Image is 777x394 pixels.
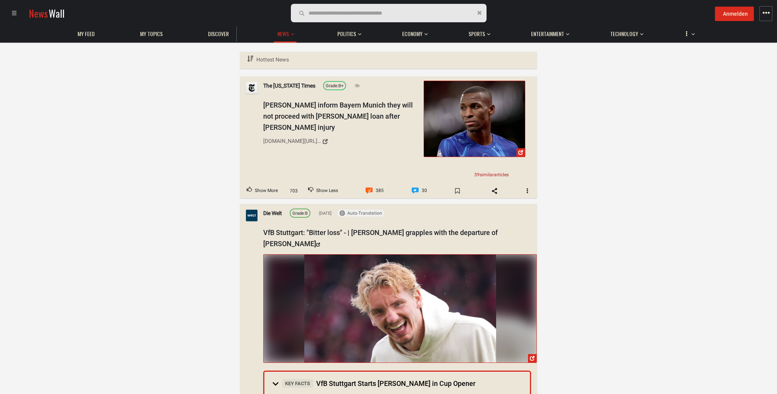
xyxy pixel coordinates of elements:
a: Politics [333,26,360,41]
a: The [US_STATE] Times [263,81,315,90]
button: Downvote [302,184,345,198]
span: My topics [140,30,163,37]
span: Hottest News [256,56,289,63]
span: News [277,30,289,37]
span: Key Facts [282,379,313,388]
button: Technology [606,23,643,41]
a: Economy [398,26,426,41]
span: 39 articles [474,172,509,177]
span: My Feed [78,30,95,37]
img: Profile picture of The New York Times [246,82,257,94]
img: Chelsea inform Bayern Munich they will not proceed with Nicolas Jackson ... [424,81,525,157]
img: Post Image 22819506 [304,254,496,362]
a: Comment [405,184,434,198]
a: VfB Stuttgart: "Bitter loss" - | [PERSON_NAME] grapples with the departure of [PERSON_NAME] [263,228,498,248]
button: Anmelden [715,7,754,21]
a: Comment [359,184,390,198]
span: Politics [337,30,356,37]
span: 385 [376,186,384,196]
span: 5h [354,83,360,89]
span: Technology [610,30,638,37]
a: Entertainment [527,26,568,41]
div: B+ [326,83,343,89]
a: Grade:B+ [323,81,346,90]
a: Die Welt [263,209,282,217]
span: Anmelden [723,11,748,17]
button: Entertainment [527,23,569,41]
span: [PERSON_NAME] inform Bayern Munich they will not proceed with [PERSON_NAME] loan after [PERSON_NA... [263,101,413,131]
a: Technology [606,26,642,41]
a: Hottest News [246,52,290,68]
span: 703 [287,187,300,195]
span: Show More [255,186,278,196]
a: 39similararticles [471,171,512,179]
span: [DATE] [318,210,332,217]
span: Sports [469,30,485,37]
span: News [29,6,48,20]
span: Wall [49,6,64,20]
div: [DOMAIN_NAME][URL][PERSON_NAME][PERSON_NAME] [263,137,321,145]
button: News [274,23,297,43]
span: VfB Stuttgart Starts [PERSON_NAME] in Cup Opener [282,379,475,387]
span: Grade: [292,211,305,216]
a: Sports [465,26,489,41]
span: similar [480,172,494,177]
a: Post Image 22819506 [263,254,537,363]
button: Politics [333,23,361,41]
button: Sports [465,23,490,41]
span: Grade: [326,83,338,88]
button: Auto-Translation [337,210,384,217]
a: NewsWall [29,6,64,20]
span: Discover [208,30,229,37]
span: Economy [402,30,422,37]
button: Upvote [240,184,284,198]
img: GzhaPdOXcAEXCZt.jpg [264,254,536,362]
a: News [274,26,293,41]
span: Entertainment [531,30,564,37]
span: Bookmark [446,185,469,197]
div: B [292,210,308,217]
span: Show Less [316,186,338,196]
button: Economy [398,23,428,41]
a: [DOMAIN_NAME][URL][PERSON_NAME][PERSON_NAME] [263,135,418,148]
img: Profile picture of Die Welt [246,210,257,221]
a: Grade:B [290,209,310,218]
span: Share [483,185,506,197]
span: 30 [422,186,427,196]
